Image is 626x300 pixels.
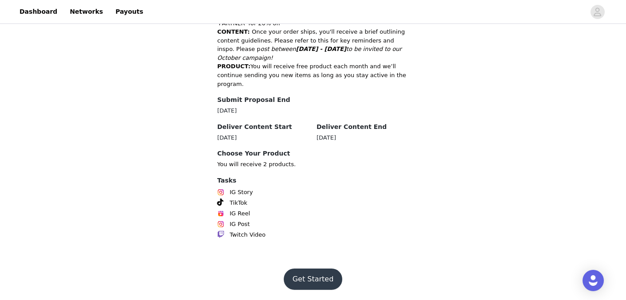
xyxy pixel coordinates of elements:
[14,2,63,22] a: Dashboard
[217,176,409,185] h4: Tasks
[64,2,108,22] a: Networks
[217,106,309,115] div: [DATE]
[317,122,409,132] h4: Deliver Content End
[110,2,149,22] a: Payouts
[284,269,343,290] button: Get Started
[217,221,224,228] img: Instagram Icon
[217,122,309,132] h4: Deliver Content Start
[217,160,409,169] p: You will receive 2 products.
[217,189,224,196] img: Instagram Icon
[317,133,409,142] div: [DATE]
[217,149,409,158] h4: Choose Your Product
[230,230,266,239] span: Twitch Video
[296,46,346,52] strong: [DATE] - [DATE]
[230,188,253,197] span: IG Story
[593,5,602,19] div: avatar
[217,27,409,62] p: Once your order ships, you'll receive a brief outlining content guidelines. Please refer to this ...
[230,220,250,229] span: IG Post
[230,209,250,218] span: IG Reel
[230,199,247,207] span: TikTok
[217,62,409,88] p: You will receive free product each month and we’ll continue sending you new items as long as you ...
[217,95,309,105] h4: Submit Proposal End
[217,210,224,217] img: Instagram Reels Icon
[217,63,250,70] strong: PRODUCT:
[583,270,604,291] div: Open Intercom Messenger
[217,28,250,35] strong: CONTENT:
[217,133,309,142] div: [DATE]
[217,46,402,61] em: ost between to be invited to our October campaign!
